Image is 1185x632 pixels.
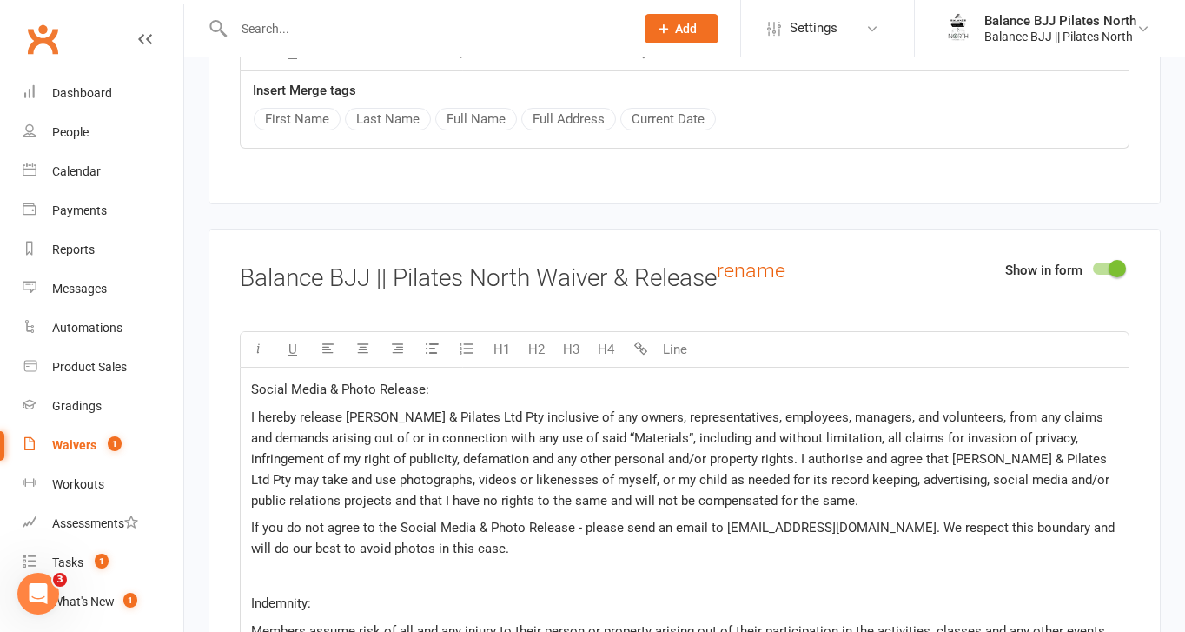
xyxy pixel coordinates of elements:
[254,108,341,130] button: First Name
[251,382,429,397] span: Social Media & Photo Release:
[1005,260,1082,281] label: Show in form
[108,436,122,451] span: 1
[52,438,96,452] div: Waivers
[23,113,183,152] a: People
[23,543,183,582] a: Tasks 1
[521,108,616,130] button: Full Address
[52,86,112,100] div: Dashboard
[52,125,89,139] div: People
[23,309,183,348] a: Automations
[52,321,122,335] div: Automations
[620,108,716,130] button: Current Date
[21,17,64,61] a: Clubworx
[275,332,310,367] button: U
[52,399,102,413] div: Gradings
[984,13,1136,29] div: Balance BJJ Pilates North
[52,282,107,296] div: Messages
[23,465,183,504] a: Workouts
[95,554,109,569] span: 1
[23,152,183,191] a: Calendar
[658,332,692,367] button: Line
[484,332,519,367] button: H1
[52,243,95,256] div: Reports
[519,332,553,367] button: H2
[251,409,1113,509] span: I hereby release [PERSON_NAME] & Pilates Ltd Pty inclusive of any owners, representatives, employ...
[984,29,1136,44] div: Balance BJJ || Pilates North
[52,203,107,217] div: Payments
[435,108,517,130] button: Full Name
[52,555,83,569] div: Tasks
[23,504,183,543] a: Assessments
[52,595,115,609] div: What's New
[251,520,1118,556] span: If you do not agree to the Social Media & Photo Release - please send an email to [EMAIL_ADDRESS]...
[228,17,622,41] input: Search...
[675,22,697,36] span: Add
[52,164,101,178] div: Calendar
[123,593,137,608] span: 1
[553,332,588,367] button: H3
[23,230,183,269] a: Reports
[790,9,837,48] span: Settings
[717,258,785,283] a: rename
[645,14,718,43] button: Add
[23,269,183,309] a: Messages
[17,573,59,615] iframe: Intercom live chat
[288,342,297,357] span: U
[52,477,104,491] div: Workouts
[53,573,67,587] span: 3
[23,348,183,387] a: Product Sales
[23,582,183,622] a: What's New1
[345,108,431,130] button: Last Name
[941,11,976,46] img: thumb_image1754262066.png
[23,426,183,465] a: Waivers 1
[52,516,138,530] div: Assessments
[588,332,623,367] button: H4
[52,360,127,374] div: Product Sales
[253,80,356,101] label: Insert Merge tags
[23,387,183,426] a: Gradings
[240,260,1129,292] h3: Balance BJJ || Pilates North Waiver & Release
[23,191,183,230] a: Payments
[23,74,183,113] a: Dashboard
[251,595,311,611] span: Indemnity:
